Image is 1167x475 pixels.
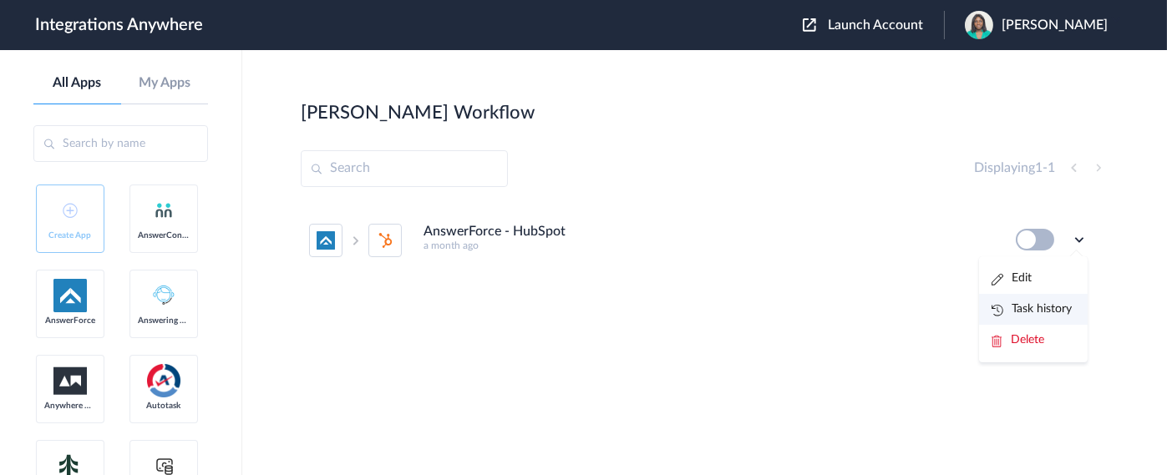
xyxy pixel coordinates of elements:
[301,102,535,124] h2: [PERSON_NAME] Workflow
[1011,334,1044,346] span: Delete
[154,200,174,220] img: answerconnect-logo.svg
[424,224,566,240] h4: AnswerForce - HubSpot
[44,401,96,411] span: Anywhere Works
[53,367,87,395] img: aww.png
[121,75,209,91] a: My Apps
[1048,161,1055,174] span: 1
[992,272,1032,284] a: Edit
[1002,18,1108,33] span: [PERSON_NAME]
[138,230,190,240] span: AnswerConnect
[828,18,923,32] span: Launch Account
[138,316,190,326] span: Answering Service
[33,125,208,162] input: Search by name
[44,230,96,240] span: Create App
[147,364,180,397] img: autotask.png
[803,18,816,32] img: launch-acct-icon.svg
[147,279,180,312] img: Answering_service.png
[424,240,993,251] h5: a month ago
[1035,161,1043,174] span: 1
[803,18,944,33] button: Launch Account
[33,75,121,91] a: All Apps
[35,15,203,35] h1: Integrations Anywhere
[301,150,508,187] input: Search
[992,303,1072,315] a: Task history
[965,11,993,39] img: profile-photo.jpg
[53,279,87,312] img: af-app-logo.svg
[63,203,78,218] img: add-icon.svg
[974,160,1055,176] h4: Displaying -
[138,401,190,411] span: Autotask
[44,316,96,326] span: AnswerForce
